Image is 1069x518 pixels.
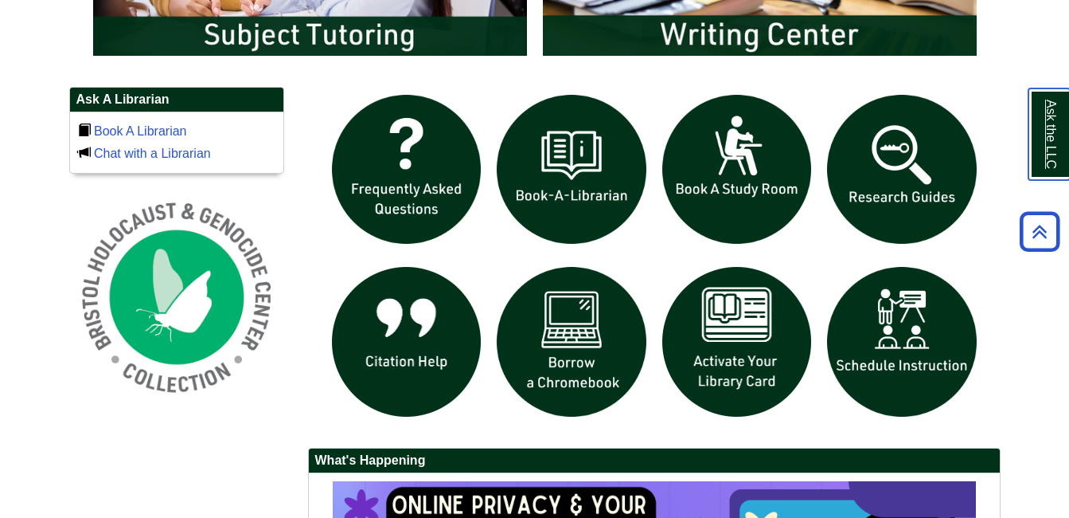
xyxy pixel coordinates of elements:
div: slideshow [324,87,985,432]
img: frequently asked questions [324,87,490,253]
a: Book A Librarian [94,124,187,138]
img: For faculty. Schedule Library Instruction icon links to form. [819,259,985,425]
a: Chat with a Librarian [94,147,211,160]
h2: Ask A Librarian [70,88,283,112]
img: Research Guides icon links to research guides web page [819,87,985,253]
a: Back to Top [1014,221,1065,242]
img: Book a Librarian icon links to book a librarian web page [489,87,654,253]
img: citation help icon links to citation help guide page [324,259,490,425]
h2: What's Happening [309,449,1000,473]
img: book a study room icon links to book a study room web page [654,87,820,253]
img: Holocaust and Genocide Collection [69,190,284,405]
img: activate Library Card icon links to form to activate student ID into library card [654,259,820,425]
img: Borrow a chromebook icon links to the borrow a chromebook web page [489,259,654,425]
